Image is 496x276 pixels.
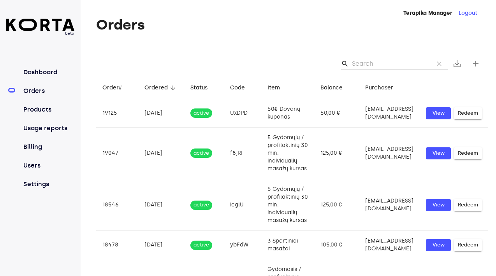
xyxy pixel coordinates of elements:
a: Orders [22,86,74,96]
td: [DATE] [138,179,184,231]
td: ybFdW [224,231,261,259]
input: Search [352,58,427,70]
span: View [430,149,447,158]
div: Balance [320,83,343,93]
a: Billing [22,142,74,152]
a: Products [22,105,74,114]
span: active [190,110,212,117]
td: 125,00 € [314,179,359,231]
td: icglU [224,179,261,231]
span: Code [230,83,255,93]
a: beta [6,19,74,37]
td: [DATE] [138,99,184,128]
div: Ordered [144,83,168,93]
span: Redeem [458,149,478,158]
td: 5 Gydomųjų / profilaktinių 30 min. individualių masažų kursas [261,179,314,231]
span: View [430,201,447,210]
td: 3 Sportiniai masažai [261,231,314,259]
div: Item [267,83,280,93]
td: [EMAIL_ADDRESS][DOMAIN_NAME] [359,179,420,231]
td: [DATE] [138,128,184,179]
a: Users [22,161,74,170]
span: Item [267,83,290,93]
td: 5 Gydomųjų / profilaktinių 30 min. individualių masažų kursas [261,128,314,179]
td: 105,00 € [314,231,359,259]
td: 50€ Dovanų kuponas [261,99,314,128]
span: Redeem [458,109,478,118]
span: Redeem [458,241,478,250]
td: 18478 [96,231,138,259]
td: [EMAIL_ADDRESS][DOMAIN_NAME] [359,231,420,259]
span: active [190,150,212,157]
span: arrow_downward [169,84,176,91]
span: Ordered [144,83,178,93]
span: Status [190,83,218,93]
span: add [471,59,480,68]
img: Korta [6,19,74,31]
a: Dashboard [22,68,74,77]
button: Redeem [454,199,482,211]
td: 18546 [96,179,138,231]
span: Purchaser [365,83,403,93]
a: Usage reports [22,124,74,133]
td: 50,00 € [314,99,359,128]
div: Order# [102,83,122,93]
div: Status [190,83,208,93]
button: Redeem [454,147,482,159]
strong: Terapika Manager [403,10,452,16]
span: save_alt [452,59,462,68]
td: 19125 [96,99,138,128]
span: Redeem [458,201,478,210]
span: Search [341,60,349,68]
span: active [190,201,212,209]
td: 125,00 € [314,128,359,179]
button: View [426,147,451,159]
td: [DATE] [138,231,184,259]
td: [EMAIL_ADDRESS][DOMAIN_NAME] [359,99,420,128]
span: Order# [102,83,132,93]
button: Export [448,54,466,73]
span: View [430,109,447,118]
button: View [426,107,451,119]
span: beta [6,31,74,36]
h1: Orders [96,17,488,33]
span: active [190,241,212,249]
td: 19047 [96,128,138,179]
button: Logout [459,9,477,17]
td: UxDPD [224,99,261,128]
td: f8jRI [224,128,261,179]
a: Settings [22,180,74,189]
span: View [430,241,447,250]
button: Redeem [454,239,482,251]
td: [EMAIL_ADDRESS][DOMAIN_NAME] [359,128,420,179]
button: View [426,239,451,251]
div: Code [230,83,245,93]
span: Balance [320,83,353,93]
button: Redeem [454,107,482,119]
button: View [426,199,451,211]
button: Create new gift card [466,54,485,73]
div: Purchaser [365,83,393,93]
